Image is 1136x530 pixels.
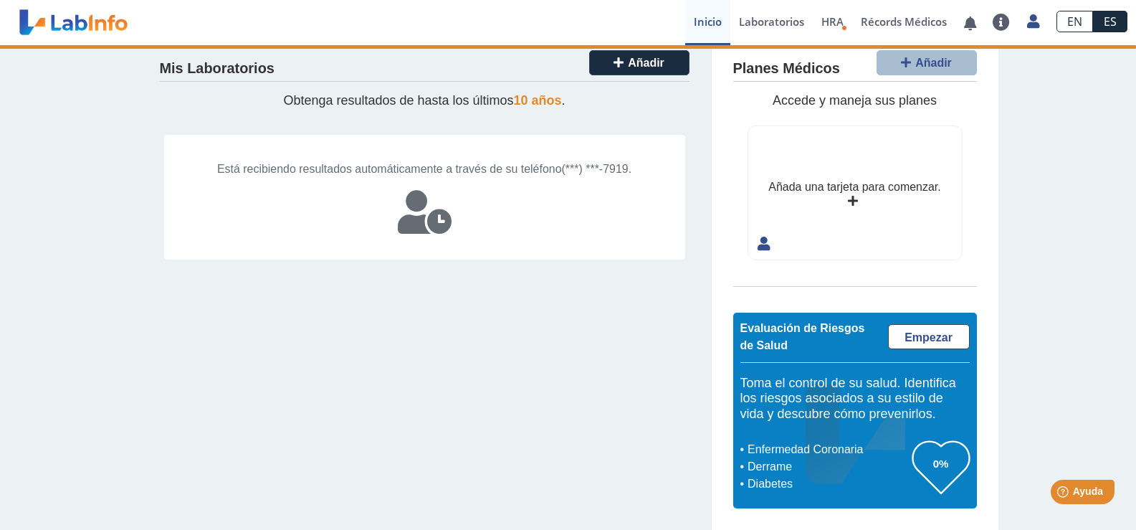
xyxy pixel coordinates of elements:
[744,475,912,493] li: Diabetes
[283,93,565,108] span: Obtenga resultados de hasta los últimos .
[768,179,940,196] div: Añada una tarjeta para comenzar.
[821,14,844,29] span: HRA
[628,57,664,69] span: Añadir
[877,50,977,75] button: Añadir
[773,93,937,108] span: Accede y maneja sus planes
[888,324,970,349] a: Empezar
[1008,474,1120,514] iframe: Help widget launcher
[589,50,689,75] button: Añadir
[160,60,275,77] h4: Mis Laboratorios
[1056,11,1093,32] a: EN
[217,163,562,175] span: Está recibiendo resultados automáticamente a través de su teléfono
[915,57,952,69] span: Añadir
[740,376,970,422] h5: Toma el control de su salud. Identifica los riesgos asociados a su estilo de vida y descubre cómo...
[912,455,970,473] h3: 0%
[733,60,840,77] h4: Planes Médicos
[514,93,562,108] span: 10 años
[740,322,865,351] span: Evaluación de Riesgos de Salud
[744,441,912,458] li: Enfermedad Coronaria
[904,331,953,344] span: Empezar
[1093,11,1127,32] a: ES
[744,458,912,475] li: Derrame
